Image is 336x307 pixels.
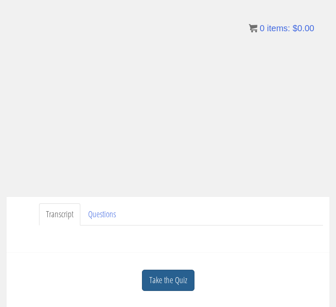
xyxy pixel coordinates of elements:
a: Take the Quiz [142,270,194,291]
span: 0 [260,23,264,33]
bdi: 0.00 [293,23,314,33]
span: items: [267,23,290,33]
a: 0 items: $0.00 [249,23,314,33]
a: Transcript [39,203,80,225]
span: $ [293,23,297,33]
img: icon11.png [249,24,257,33]
a: Questions [81,203,123,225]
